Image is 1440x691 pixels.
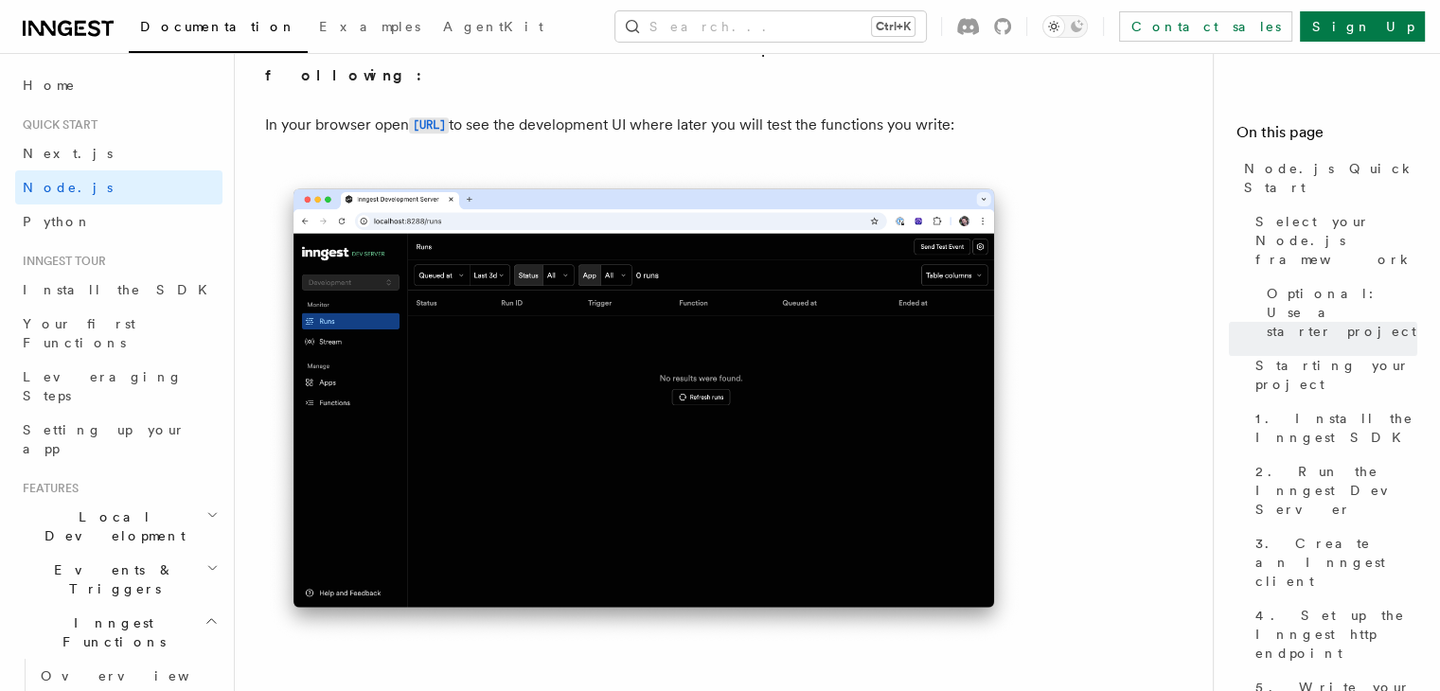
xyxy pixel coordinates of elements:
h4: On this page [1236,121,1417,151]
a: 3. Create an Inngest client [1248,526,1417,598]
span: 4. Set up the Inngest http endpoint [1255,606,1417,663]
span: Features [15,481,79,496]
a: Next.js [15,136,222,170]
a: Select your Node.js framework [1248,204,1417,276]
code: [URL] [409,117,449,133]
span: Select your Node.js framework [1255,212,1417,269]
a: [URL] [409,115,449,133]
span: Python [23,214,92,229]
a: Examples [308,6,432,51]
span: Quick start [15,117,98,133]
button: Toggle dark mode [1042,15,1088,38]
span: Overview [41,668,236,683]
span: Node.js [23,180,113,195]
strong: You should see a similar output to the following: [265,40,934,84]
a: Sign Up [1300,11,1425,42]
a: 2. Run the Inngest Dev Server [1248,454,1417,526]
a: Home [15,68,222,102]
a: Your first Functions [15,307,222,360]
span: Setting up your app [23,422,186,456]
button: Local Development [15,500,222,553]
span: 3. Create an Inngest client [1255,534,1417,591]
span: Events & Triggers [15,560,206,598]
span: Home [23,76,76,95]
kbd: Ctrl+K [872,17,915,36]
span: Optional: Use a starter project [1267,284,1417,341]
span: 1. Install the Inngest SDK [1255,409,1417,447]
span: Starting your project [1255,356,1417,394]
a: 4. Set up the Inngest http endpoint [1248,598,1417,670]
a: Setting up your app [15,413,222,466]
a: Node.js [15,170,222,204]
span: Next.js [23,146,113,161]
span: 2. Run the Inngest Dev Server [1255,462,1417,519]
button: Search...Ctrl+K [615,11,926,42]
button: Events & Triggers [15,553,222,606]
a: Documentation [129,6,308,53]
span: Your first Functions [23,316,135,350]
span: Install the SDK [23,282,219,297]
a: Leveraging Steps [15,360,222,413]
a: Python [15,204,222,239]
a: Install the SDK [15,273,222,307]
a: 1. Install the Inngest SDK [1248,401,1417,454]
a: Starting your project [1248,348,1417,401]
p: In your browser open to see the development UI where later you will test the functions you write: [265,112,1022,139]
span: AgentKit [443,19,543,34]
span: Leveraging Steps [23,369,183,403]
a: Node.js Quick Start [1236,151,1417,204]
summary: You should see a similar output to the following: [265,36,1022,89]
button: Inngest Functions [15,606,222,659]
span: Local Development [15,507,206,545]
span: Inngest tour [15,254,106,269]
a: Optional: Use a starter project [1259,276,1417,348]
a: AgentKit [432,6,555,51]
img: Inngest Dev Server's 'Runs' tab with no data [265,169,1022,646]
span: Examples [319,19,420,34]
span: Node.js Quick Start [1244,159,1417,197]
span: Inngest Functions [15,613,204,651]
a: Contact sales [1119,11,1292,42]
span: Documentation [140,19,296,34]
